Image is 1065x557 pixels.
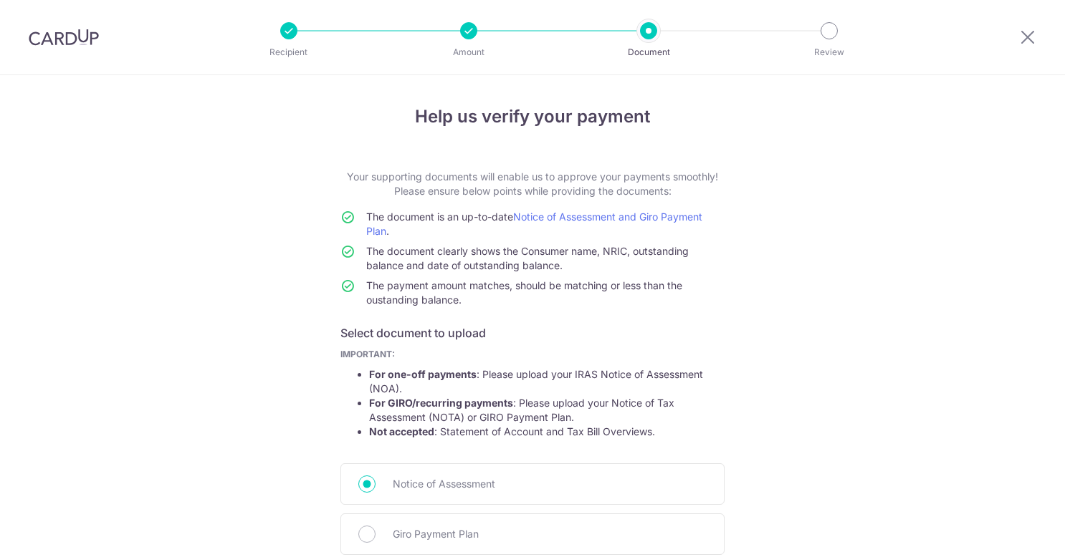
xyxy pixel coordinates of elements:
[369,368,477,380] strong: For one-off payments
[369,425,725,439] li: : Statement of Account and Tax Bill Overviews.
[366,245,689,271] span: The document clearly shows the Consumer name, NRIC, outstanding balance and date of outstanding b...
[366,210,702,237] span: The document is an up-to-date .
[776,45,882,59] p: Review
[340,104,725,130] h4: Help us verify your payment
[340,349,395,359] b: IMPORTANT:
[340,324,725,342] h6: Select document to upload
[369,396,725,425] li: : Please upload your Notice of Tax Assessment (NOTA) or GIRO Payment Plan.
[236,45,342,59] p: Recipient
[393,475,707,493] span: Notice of Assessment
[29,29,99,46] img: CardUp
[369,425,434,437] strong: Not accepted
[369,367,725,396] li: : Please upload your IRAS Notice of Assessment (NOA).
[596,45,702,59] p: Document
[340,170,725,198] p: Your supporting documents will enable us to approve your payments smoothly! Please ensure below p...
[369,397,513,409] strong: For GIRO/recurring payments
[416,45,522,59] p: Amount
[393,525,707,543] span: Giro Payment Plan
[366,279,682,306] span: The payment amount matches, should be matching or less than the oustanding balance.
[366,210,702,237] a: Notice of Assessment and Giro Payment Plan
